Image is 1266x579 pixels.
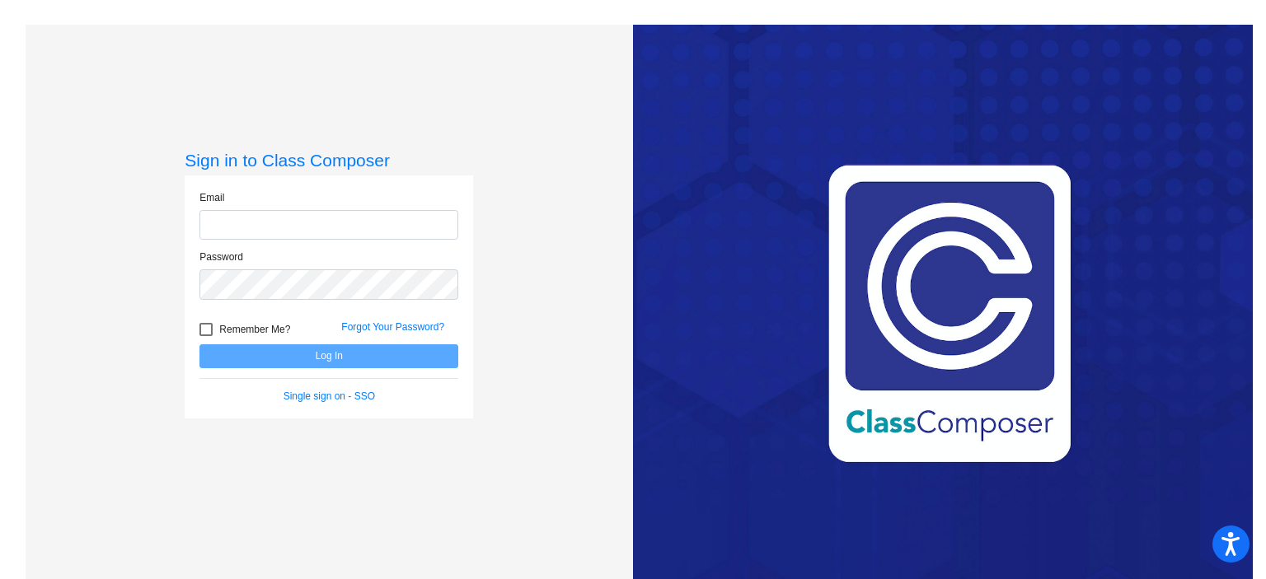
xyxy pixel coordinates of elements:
[341,321,444,333] a: Forgot Your Password?
[199,250,243,264] label: Password
[219,320,290,339] span: Remember Me?
[199,190,224,205] label: Email
[185,150,473,170] h3: Sign in to Class Composer
[199,344,458,368] button: Log In
[284,390,375,402] a: Single sign on - SSO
